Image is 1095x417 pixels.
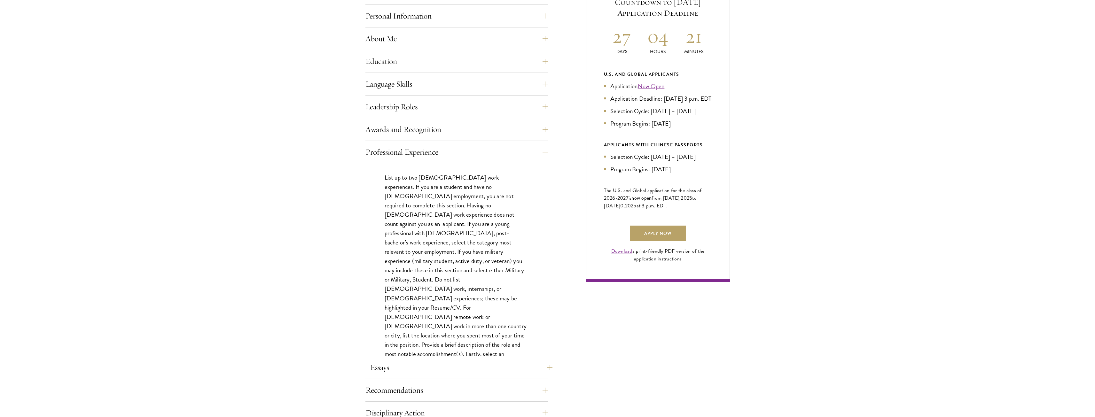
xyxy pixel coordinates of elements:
button: Recommendations [365,382,548,398]
span: 5 [689,194,692,202]
p: Hours [640,48,676,55]
a: Apply Now [630,226,686,241]
div: a print-friendly PDF version of the application instructions [604,247,712,263]
h2: 21 [676,24,712,48]
h2: 04 [640,24,676,48]
button: Professional Experience [365,144,548,160]
li: Selection Cycle: [DATE] – [DATE] [604,106,712,116]
p: Days [604,48,640,55]
span: now open [631,194,652,202]
button: Leadership Roles [365,99,548,114]
p: List up to two [DEMOGRAPHIC_DATA] work experiences. If you are a student and have no [DEMOGRAPHIC... [385,173,528,377]
a: Download [611,247,632,255]
li: Program Begins: [DATE] [604,119,712,128]
li: Application [604,81,712,91]
span: , [623,202,625,210]
h2: 27 [604,24,640,48]
span: 202 [625,202,634,210]
button: Personal Information [365,8,548,24]
span: is [629,194,632,202]
span: from [DATE], [652,194,681,202]
li: Selection Cycle: [DATE] – [DATE] [604,152,712,161]
span: 202 [681,194,689,202]
span: 0 [620,202,623,210]
div: APPLICANTS WITH CHINESE PASSPORTS [604,141,712,149]
span: The U.S. and Global application for the class of 202 [604,187,702,202]
div: U.S. and Global Applicants [604,70,712,78]
button: Essays [370,360,552,375]
span: -202 [615,194,626,202]
span: at 3 p.m. EDT. [637,202,668,210]
button: About Me [365,31,548,46]
span: 5 [633,202,636,210]
li: Application Deadline: [DATE] 3 p.m. EDT [604,94,712,103]
span: 7 [626,194,629,202]
button: Awards and Recognition [365,122,548,137]
button: Language Skills [365,76,548,92]
p: Minutes [676,48,712,55]
li: Program Begins: [DATE] [604,165,712,174]
span: to [DATE] [604,194,697,210]
a: Now Open [638,81,665,91]
span: 6 [612,194,615,202]
button: Education [365,54,548,69]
